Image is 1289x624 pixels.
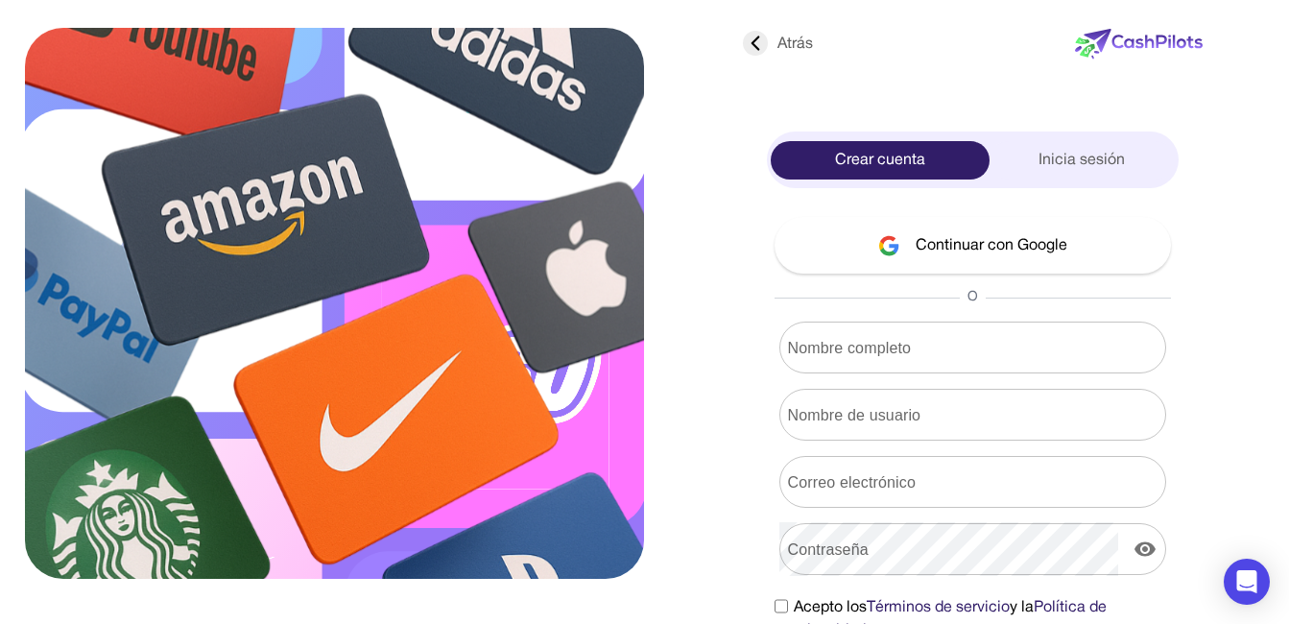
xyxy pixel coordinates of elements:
[916,234,1067,257] font: Continuar con Google
[777,33,813,56] font: Atrás
[1126,530,1164,568] button: Mostrar la contraseña
[867,601,1010,614] a: Términos de servicio
[960,288,986,307] span: O
[771,141,991,180] div: Crear cuenta
[775,599,788,613] input: Acepto losTérminos de servicioy laPolítica de privacidad
[1224,559,1270,605] div: Abra Intercom Messenger
[775,217,1171,274] button: Continuar con Google
[990,141,1175,180] div: Inicia sesión
[878,235,900,256] img: google-logo.svg
[1075,29,1203,60] img: new-logo.svg
[25,28,644,579] img: sign-up.svg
